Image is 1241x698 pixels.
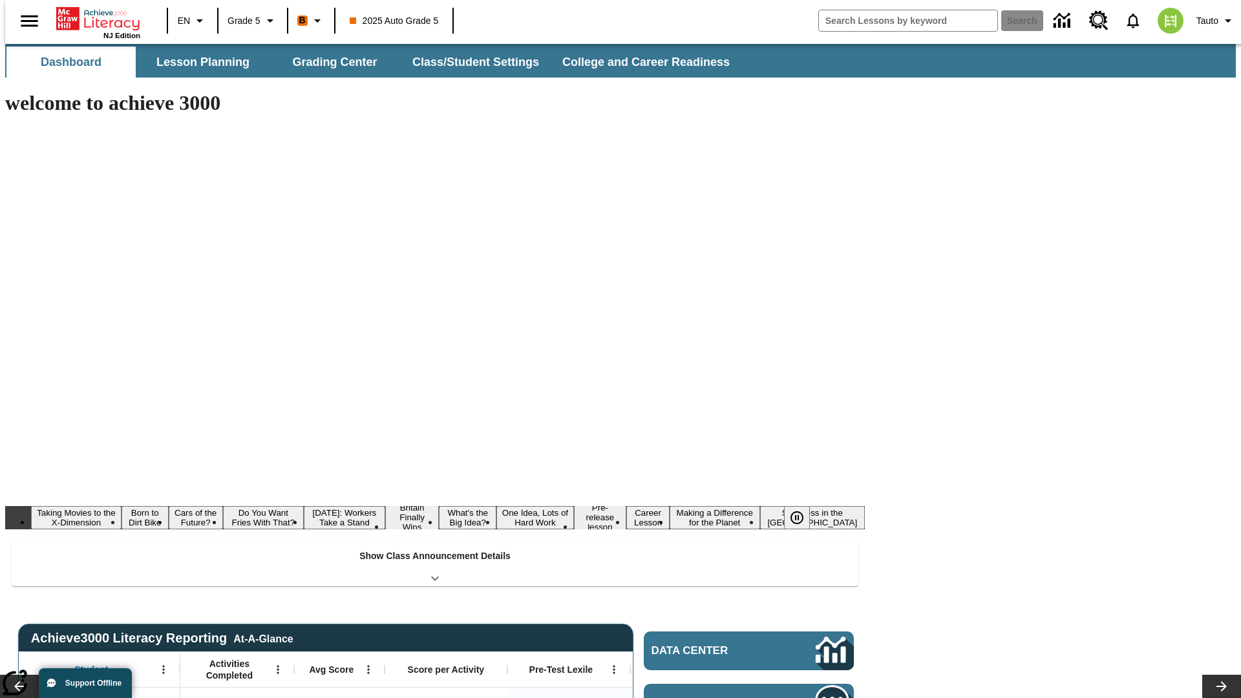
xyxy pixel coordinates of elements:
[6,47,136,78] button: Dashboard
[172,9,213,32] button: Language: EN, Select a language
[359,660,378,679] button: Open Menu
[309,664,354,675] span: Avg Score
[552,47,740,78] button: College and Career Readiness
[385,501,439,534] button: Slide 6 Britain Finally Wins
[644,631,854,670] a: Data Center
[299,12,306,28] span: B
[31,631,293,646] span: Achieve3000 Literacy Reporting
[496,506,573,529] button: Slide 8 One Idea, Lots of Hard Work
[439,506,496,529] button: Slide 7 What's the Big Idea?
[12,542,858,586] div: Show Class Announcement Details
[359,549,511,563] p: Show Class Announcement Details
[56,5,140,39] div: Home
[350,14,439,28] span: 2025 Auto Grade 5
[1046,3,1081,39] a: Data Center
[65,679,122,688] span: Support Offline
[103,32,140,39] span: NJ Edition
[529,664,593,675] span: Pre-Test Lexile
[223,506,304,529] button: Slide 4 Do You Want Fries With That?
[1150,4,1191,37] button: Select a new avatar
[604,660,624,679] button: Open Menu
[10,2,48,40] button: Open side menu
[1116,4,1150,37] a: Notifications
[268,660,288,679] button: Open Menu
[626,506,670,529] button: Slide 10 Career Lesson
[408,664,485,675] span: Score per Activity
[402,47,549,78] button: Class/Student Settings
[5,91,865,115] h1: welcome to achieve 3000
[1196,14,1218,28] span: Tauto
[760,506,865,529] button: Slide 12 Sleepless in the Animal Kingdom
[784,506,823,529] div: Pause
[652,644,772,657] span: Data Center
[1191,9,1241,32] button: Profile/Settings
[222,9,283,32] button: Grade: Grade 5, Select a grade
[1158,8,1183,34] img: avatar image
[784,506,810,529] button: Pause
[670,506,760,529] button: Slide 11 Making a Difference for the Planet
[154,660,173,679] button: Open Menu
[292,9,330,32] button: Boost Class color is orange. Change class color
[5,44,1236,78] div: SubNavbar
[178,14,190,28] span: EN
[74,664,108,675] span: Student
[138,47,268,78] button: Lesson Planning
[5,47,741,78] div: SubNavbar
[233,631,293,645] div: At-A-Glance
[1081,3,1116,38] a: Resource Center, Will open in new tab
[169,506,223,529] button: Slide 3 Cars of the Future?
[1202,675,1241,698] button: Lesson carousel, Next
[270,47,399,78] button: Grading Center
[39,668,132,698] button: Support Offline
[122,506,169,529] button: Slide 2 Born to Dirt Bike
[56,6,140,32] a: Home
[574,501,627,534] button: Slide 9 Pre-release lesson
[228,14,260,28] span: Grade 5
[31,506,122,529] button: Slide 1 Taking Movies to the X-Dimension
[304,506,385,529] button: Slide 5 Labor Day: Workers Take a Stand
[819,10,997,31] input: search field
[187,658,272,681] span: Activities Completed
